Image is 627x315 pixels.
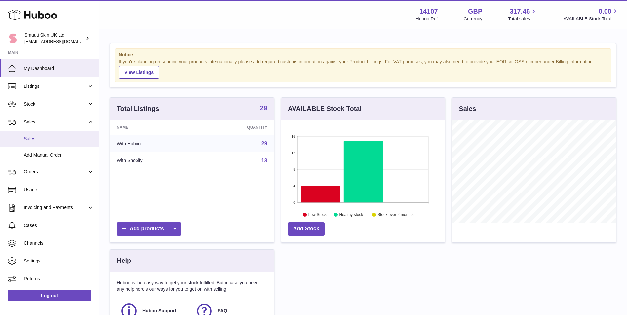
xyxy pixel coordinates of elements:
strong: Notice [119,52,607,58]
td: With Huboo [110,135,198,152]
a: Add Stock [288,222,325,236]
div: Smuuti Skin UK Ltd [24,32,84,45]
h3: Sales [459,104,476,113]
span: 0.00 [599,7,611,16]
strong: 14107 [419,7,438,16]
a: 13 [261,158,267,163]
td: With Shopify [110,152,198,169]
span: Orders [24,169,87,175]
a: 317.46 Total sales [508,7,537,22]
text: Healthy stock [339,212,363,217]
span: Invoicing and Payments [24,204,87,211]
text: 16 [291,134,295,138]
th: Quantity [198,120,274,135]
div: Currency [464,16,483,22]
text: Low Stock [308,212,327,217]
span: My Dashboard [24,65,94,72]
span: Channels [24,240,94,246]
span: AVAILABLE Stock Total [563,16,619,22]
div: Huboo Ref [416,16,438,22]
span: Returns [24,276,94,282]
p: Huboo is the easy way to get your stock fulfilled. But incase you need any help here's our ways f... [117,280,267,292]
text: Stock over 2 months [377,212,413,217]
span: FAQ [218,308,227,314]
span: Add Manual Order [24,152,94,158]
a: 0.00 AVAILABLE Stock Total [563,7,619,22]
img: internalAdmin-14107@internal.huboo.com [8,33,18,43]
a: Add products [117,222,181,236]
span: Cases [24,222,94,228]
h3: Help [117,256,131,265]
span: Sales [24,136,94,142]
text: 8 [293,167,295,171]
span: Sales [24,119,87,125]
a: 29 [260,105,267,113]
span: [EMAIL_ADDRESS][DOMAIN_NAME] [24,39,97,44]
text: 12 [291,151,295,155]
span: Huboo Support [142,308,176,314]
h3: Total Listings [117,104,159,113]
text: 0 [293,200,295,204]
h3: AVAILABLE Stock Total [288,104,362,113]
a: Log out [8,290,91,301]
span: 317.46 [510,7,530,16]
strong: GBP [468,7,482,16]
div: If you're planning on sending your products internationally please add required customs informati... [119,59,607,79]
span: Settings [24,258,94,264]
a: 29 [261,141,267,146]
span: Usage [24,187,94,193]
th: Name [110,120,198,135]
span: Listings [24,83,87,89]
span: Stock [24,101,87,107]
span: Total sales [508,16,537,22]
a: View Listings [119,66,159,79]
text: 4 [293,184,295,188]
strong: 29 [260,105,267,111]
